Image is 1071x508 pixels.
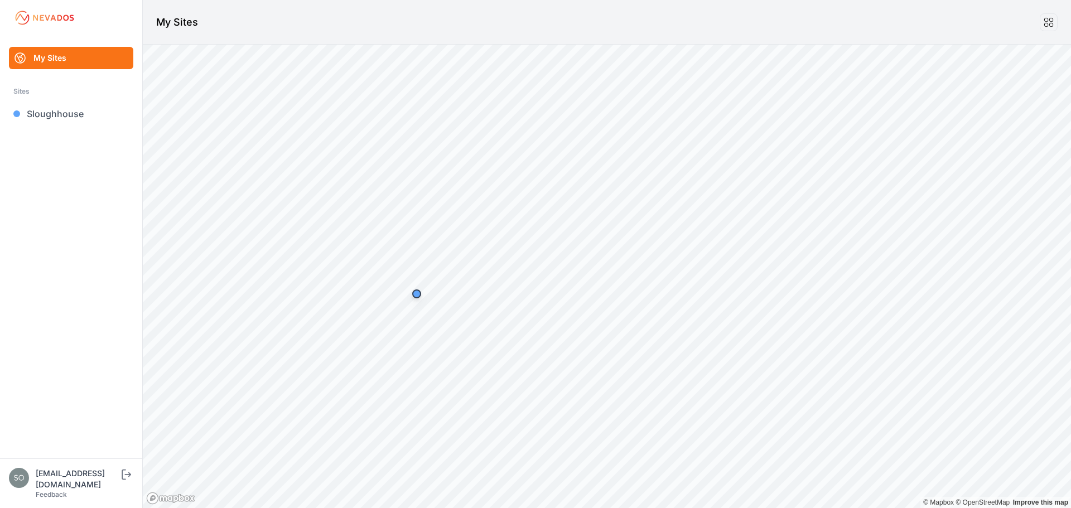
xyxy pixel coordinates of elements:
[923,499,954,506] a: Mapbox
[9,103,133,125] a: Sloughhouse
[956,499,1010,506] a: OpenStreetMap
[13,85,129,98] div: Sites
[156,14,198,30] h1: My Sites
[36,468,119,490] div: [EMAIL_ADDRESS][DOMAIN_NAME]
[13,9,76,27] img: Nevados
[1013,499,1068,506] a: Map feedback
[9,47,133,69] a: My Sites
[36,490,67,499] a: Feedback
[146,492,195,505] a: Mapbox logo
[143,45,1071,508] canvas: Map
[406,283,428,305] div: Map marker
[9,468,29,488] img: solarae@invenergy.com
